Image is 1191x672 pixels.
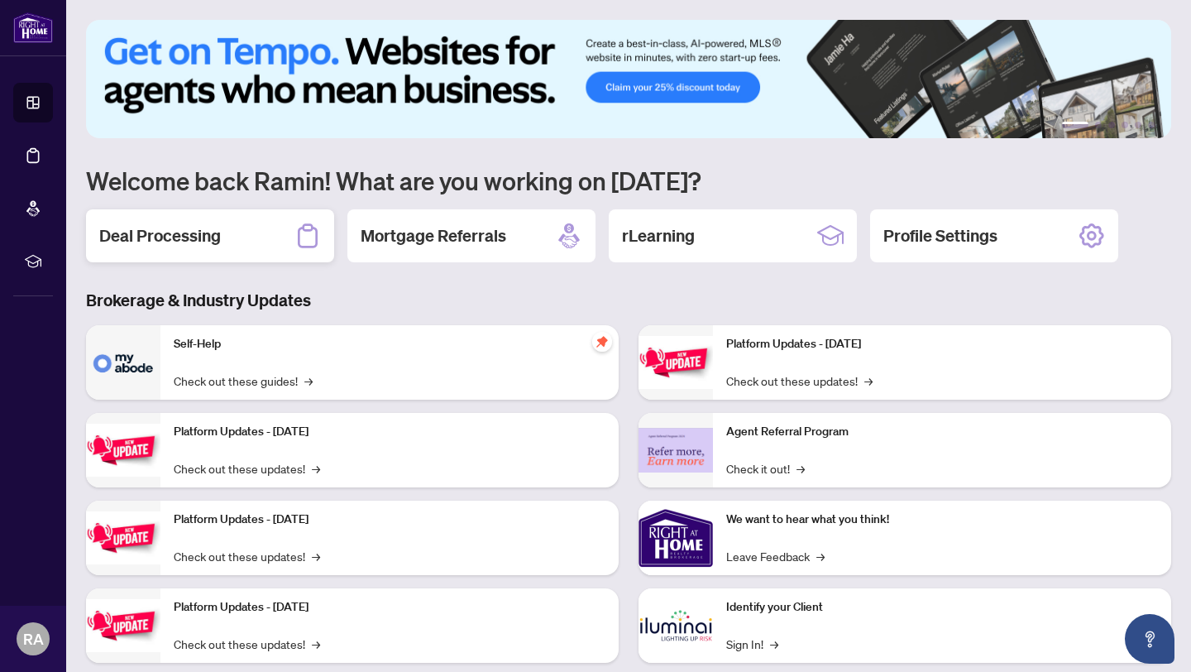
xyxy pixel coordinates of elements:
img: Slide 0 [86,20,1171,138]
span: → [304,372,313,390]
button: 5 [1135,122,1141,128]
p: Self-Help [174,335,605,353]
img: We want to hear what you think! [639,501,713,575]
p: Agent Referral Program [726,423,1158,441]
p: Platform Updates - [DATE] [726,335,1158,353]
button: 1 [1062,122,1088,128]
button: 2 [1095,122,1102,128]
button: 3 [1108,122,1115,128]
img: Platform Updates - July 8, 2025 [86,599,160,651]
p: Platform Updates - [DATE] [174,598,605,617]
span: → [864,372,873,390]
button: 6 [1148,122,1155,128]
span: → [816,547,825,565]
a: Check out these updates!→ [174,547,320,565]
img: Platform Updates - June 23, 2025 [639,336,713,388]
img: logo [13,12,53,43]
img: Agent Referral Program [639,428,713,473]
h2: Profile Settings [883,224,997,247]
h2: Deal Processing [99,224,221,247]
button: Open asap [1125,614,1174,664]
span: RA [23,627,44,650]
a: Check out these updates!→ [174,635,320,653]
img: Platform Updates - July 21, 2025 [86,511,160,564]
p: We want to hear what you think! [726,511,1158,529]
a: Leave Feedback→ [726,547,825,565]
h3: Brokerage & Industry Updates [86,289,1171,312]
img: Identify your Client [639,588,713,663]
img: Platform Updates - September 16, 2025 [86,424,160,476]
p: Platform Updates - [DATE] [174,423,605,441]
a: Sign In!→ [726,635,778,653]
span: → [312,547,320,565]
a: Check it out!→ [726,459,805,478]
h2: Mortgage Referrals [361,224,506,247]
button: 4 [1122,122,1128,128]
a: Check out these updates!→ [726,372,873,390]
span: pushpin [592,332,612,352]
p: Platform Updates - [DATE] [174,511,605,529]
span: → [796,459,805,478]
span: → [312,459,320,478]
a: Check out these guides!→ [174,372,313,390]
span: → [312,635,320,653]
h2: rLearning [622,224,695,247]
h1: Welcome back Ramin! What are you working on [DATE]? [86,165,1171,196]
span: → [770,635,778,653]
a: Check out these updates!→ [174,459,320,478]
img: Self-Help [86,325,160,400]
p: Identify your Client [726,598,1158,617]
